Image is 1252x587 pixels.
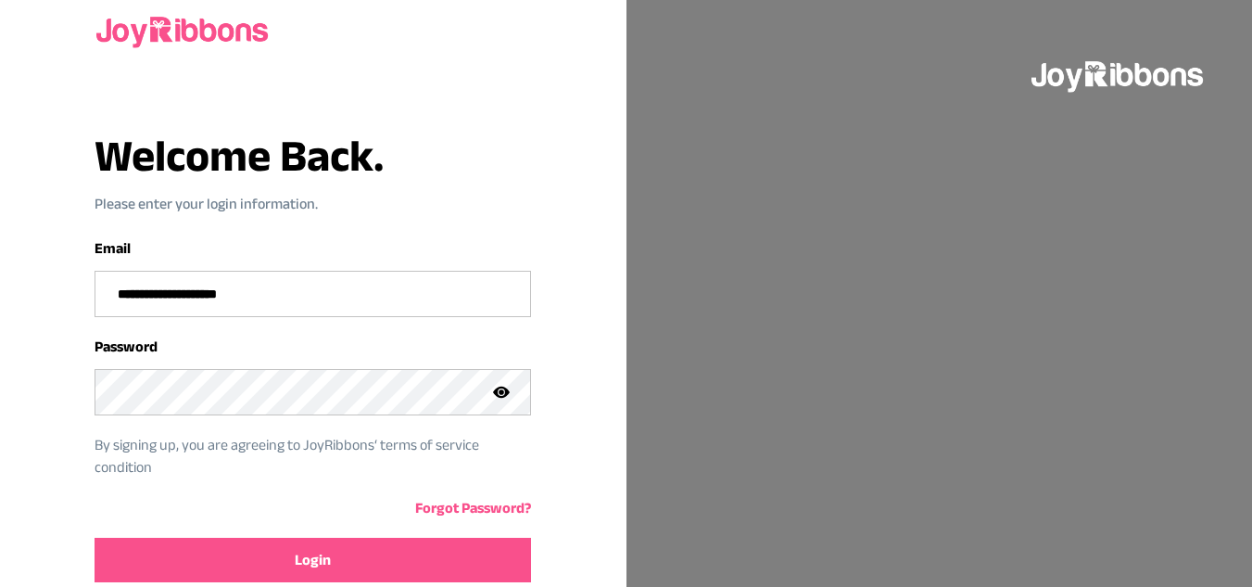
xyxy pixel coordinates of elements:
[415,500,531,516] a: Forgot Password?
[95,338,158,354] label: Password
[295,549,331,571] span: Login
[95,134,531,178] h3: Welcome Back.
[1030,45,1208,104] img: joyribbons
[95,193,531,215] p: Please enter your login information.
[95,434,503,479] p: By signing up, you are agreeing to JoyRibbons‘ terms of service condition
[95,538,531,582] button: Login
[95,240,131,256] label: Email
